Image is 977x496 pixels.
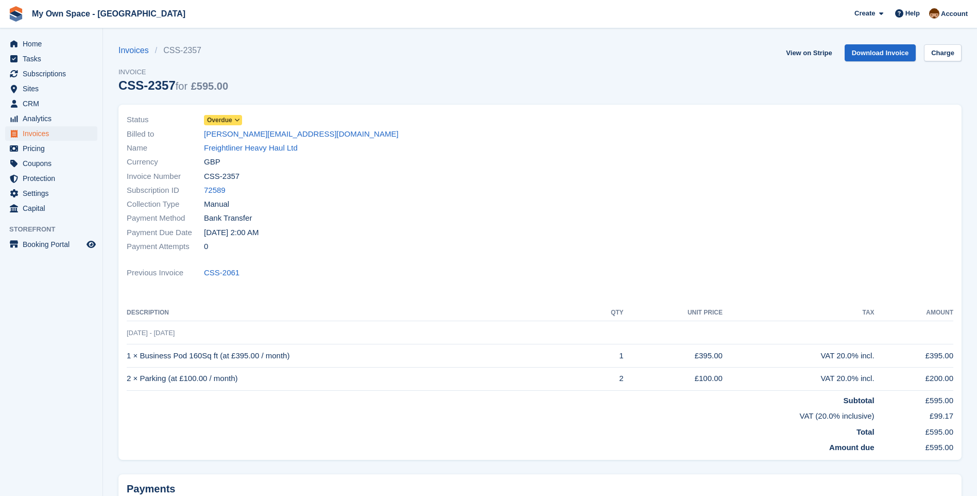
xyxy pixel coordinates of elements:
[204,227,259,239] time: 2025-08-04 01:00:00 UTC
[127,185,204,196] span: Subscription ID
[127,142,204,154] span: Name
[588,367,624,390] td: 2
[8,6,24,22] img: stora-icon-8386f47178a22dfd0bd8f6a31ec36ba5ce8667c1dd55bd0f319d3a0aa187defe.svg
[204,241,208,253] span: 0
[924,44,962,61] a: Charge
[905,8,920,19] span: Help
[723,305,875,321] th: Tax
[624,367,723,390] td: £100.00
[829,443,875,452] strong: Amount due
[929,8,939,19] img: Paula Harris
[85,238,97,251] a: Preview store
[854,8,875,19] span: Create
[127,199,204,210] span: Collection Type
[875,438,953,454] td: £595.00
[127,305,588,321] th: Description
[23,171,84,186] span: Protection
[23,141,84,156] span: Pricing
[875,390,953,406] td: £595.00
[845,44,916,61] a: Download Invoice
[856,427,875,436] strong: Total
[5,201,97,216] a: menu
[723,350,875,362] div: VAT 20.0% incl.
[23,237,84,252] span: Booking Portal
[191,80,228,92] span: £595.00
[204,199,229,210] span: Manual
[5,126,97,141] a: menu
[23,156,84,171] span: Coupons
[127,483,953,495] h2: Payments
[118,67,228,77] span: Invoice
[23,52,84,66] span: Tasks
[23,81,84,96] span: Sites
[127,344,588,368] td: 1 × Business Pod 160Sq ft (at £395.00 / month)
[204,142,298,154] a: Freightliner Heavy Haul Ltd
[782,44,836,61] a: View on Stripe
[204,212,252,224] span: Bank Transfer
[127,267,204,279] span: Previous Invoice
[875,422,953,438] td: £595.00
[23,37,84,51] span: Home
[5,171,97,186] a: menu
[127,406,875,422] td: VAT (20.0% inclusive)
[118,78,228,92] div: CSS-2357
[127,227,204,239] span: Payment Due Date
[23,67,84,81] span: Subscriptions
[118,44,228,57] nav: breadcrumbs
[127,212,204,224] span: Payment Method
[23,126,84,141] span: Invoices
[875,305,953,321] th: Amount
[127,114,204,126] span: Status
[9,224,102,235] span: Storefront
[844,396,875,405] strong: Subtotal
[127,171,204,183] span: Invoice Number
[875,367,953,390] td: £200.00
[118,44,155,57] a: Invoices
[5,141,97,156] a: menu
[23,201,84,216] span: Capital
[23,111,84,126] span: Analytics
[204,267,239,279] a: CSS-2061
[624,305,723,321] th: Unit Price
[204,156,220,168] span: GBP
[5,67,97,81] a: menu
[5,52,97,66] a: menu
[28,5,190,22] a: My Own Space - [GEOGRAPHIC_DATA]
[204,185,226,196] a: 72589
[204,128,399,140] a: [PERSON_NAME][EMAIL_ADDRESS][DOMAIN_NAME]
[588,305,624,321] th: QTY
[127,329,175,337] span: [DATE] - [DATE]
[723,373,875,385] div: VAT 20.0% incl.
[5,96,97,111] a: menu
[204,171,239,183] span: CSS-2357
[5,37,97,51] a: menu
[624,344,723,368] td: £395.00
[204,114,242,126] a: Overdue
[5,156,97,171] a: menu
[875,406,953,422] td: £99.17
[5,237,97,252] a: menu
[23,186,84,201] span: Settings
[127,156,204,168] span: Currency
[588,344,624,368] td: 1
[941,9,968,19] span: Account
[127,128,204,140] span: Billed to
[5,81,97,96] a: menu
[176,80,187,92] span: for
[127,367,588,390] td: 2 × Parking (at £100.00 / month)
[5,111,97,126] a: menu
[127,241,204,253] span: Payment Attempts
[5,186,97,201] a: menu
[207,115,232,125] span: Overdue
[23,96,84,111] span: CRM
[875,344,953,368] td: £395.00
